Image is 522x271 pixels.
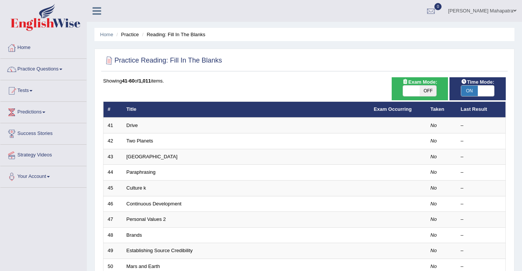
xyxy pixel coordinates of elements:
th: Taken [426,102,457,118]
div: – [461,153,502,161]
em: No [431,232,437,238]
span: OFF [420,86,436,96]
div: – [461,185,502,192]
a: Predictions [0,102,86,121]
a: Success Stories [0,123,86,142]
th: Last Result [457,102,506,118]
div: – [461,247,502,254]
td: 49 [103,243,122,259]
a: Two Planets [127,138,153,144]
a: Home [100,32,113,37]
div: – [461,263,502,270]
a: Drive [127,122,138,128]
em: No [431,154,437,159]
span: Time Mode: [458,78,497,86]
a: Continuous Development [127,201,182,207]
div: – [461,169,502,176]
em: No [431,201,437,207]
li: Practice [114,31,139,38]
a: Paraphrasing [127,169,156,175]
td: 43 [103,149,122,165]
div: – [461,216,502,223]
a: Exam Occurring [374,106,412,112]
a: Brands [127,232,142,238]
a: [GEOGRAPHIC_DATA] [127,154,178,159]
td: 41 [103,118,122,133]
a: Home [0,37,86,56]
b: 41-60 [122,78,134,84]
div: – [461,138,502,145]
a: Mars and Earth [127,263,160,269]
a: Your Account [0,166,86,185]
td: 46 [103,196,122,212]
td: 45 [103,181,122,196]
a: Establishing Source Credibility [127,248,193,253]
em: No [431,216,437,222]
em: No [431,169,437,175]
td: 42 [103,133,122,149]
td: 48 [103,227,122,243]
em: No [431,138,437,144]
td: 47 [103,212,122,228]
span: ON [461,86,478,96]
div: Show exams occurring in exams [392,77,448,100]
em: No [431,122,437,128]
td: 44 [103,165,122,181]
em: No [431,185,437,191]
span: Exam Mode: [399,78,440,86]
a: Personal Values 2 [127,216,166,222]
div: – [461,201,502,208]
h2: Practice Reading: Fill In The Blanks [103,55,222,66]
em: No [431,263,437,269]
th: Title [122,102,370,118]
a: Practice Questions [0,59,86,78]
th: # [103,102,122,118]
div: – [461,122,502,129]
a: Culture k [127,185,146,191]
b: 1,011 [139,78,151,84]
div: Showing of items. [103,77,506,84]
em: No [431,248,437,253]
span: 0 [434,3,442,10]
div: – [461,232,502,239]
a: Strategy Videos [0,145,86,164]
a: Tests [0,80,86,99]
li: Reading: Fill In The Blanks [140,31,205,38]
